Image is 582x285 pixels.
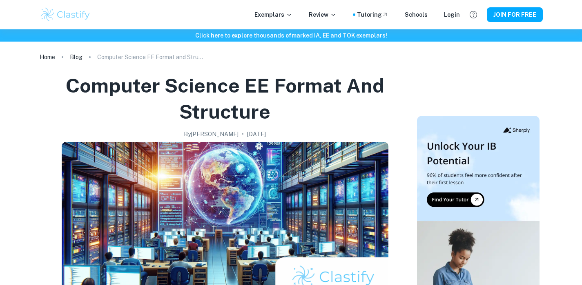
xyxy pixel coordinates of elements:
a: Blog [70,51,83,63]
h6: Click here to explore thousands of marked IA, EE and TOK exemplars ! [2,31,580,40]
h2: By [PERSON_NAME] [184,130,239,139]
a: Home [40,51,55,63]
p: Exemplars [254,10,292,19]
button: JOIN FOR FREE [487,7,543,22]
a: Login [444,10,460,19]
h2: [DATE] [247,130,266,139]
a: Schools [405,10,428,19]
p: Computer Science EE Format and Structure [97,53,203,62]
button: Help and Feedback [466,8,480,22]
img: Clastify logo [40,7,91,23]
a: Tutoring [357,10,388,19]
h1: Computer Science EE Format and Structure [43,73,407,125]
p: • [242,130,244,139]
p: Review [309,10,337,19]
